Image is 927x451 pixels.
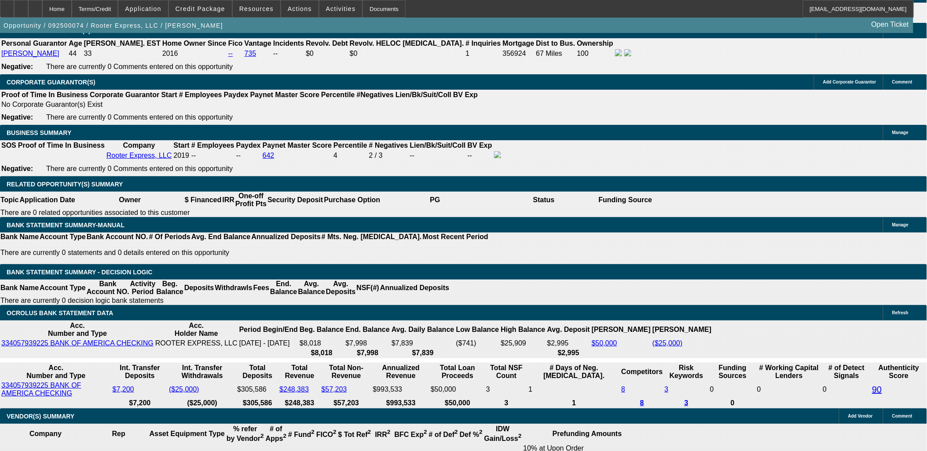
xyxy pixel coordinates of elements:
[757,386,761,393] span: 0
[1,100,482,109] td: No Corporate Guarantor(s) Exist
[326,5,356,12] span: Activities
[237,381,278,398] td: $305,586
[173,142,189,149] b: Start
[250,91,319,98] b: Paynet Master Score
[169,399,236,407] th: ($25,000)
[288,431,315,438] b: # Fund
[1,141,17,150] th: SOS
[46,63,233,70] span: There are currently 0 Comments entered on this opportunity
[316,431,337,438] b: FICO
[349,49,465,58] td: $0
[410,142,466,149] b: Lien/Bk/Suit/Coll
[112,399,168,407] th: $7,200
[299,349,344,357] th: $8,018
[7,129,71,136] span: BUSINESS SUMMARY
[345,349,390,357] th: $7,998
[369,152,408,160] div: 2 / 3
[892,222,909,227] span: Manage
[640,399,644,407] a: 8
[260,433,264,440] sup: 2
[396,91,451,98] b: Lien/Bk/Suit/Coll
[591,321,651,338] th: [PERSON_NAME]
[69,40,82,47] b: Age
[321,91,355,98] b: Percentile
[664,364,709,380] th: Risk Keywords
[162,50,178,57] span: 2016
[169,364,236,380] th: Int. Transfer Withdrawals
[118,0,168,17] button: Application
[191,142,234,149] b: # Employees
[710,399,756,407] th: 0
[1,113,33,121] b: Negative:
[424,429,427,436] sup: 2
[86,280,130,296] th: Bank Account NO.
[892,310,909,315] span: Refresh
[90,91,159,98] b: Corporate Guarantor
[239,339,298,348] td: [DATE] - [DATE]
[112,364,168,380] th: Int. Transfer Deposits
[321,233,422,241] th: # Mts. Neg. [MEDICAL_DATA].
[228,40,243,47] b: Fico
[239,321,298,338] th: Period Begin/End
[1,364,111,380] th: Acc. Number and Type
[279,386,309,393] a: $248,383
[299,339,344,348] td: $8,018
[239,5,274,12] span: Resources
[7,79,95,86] span: CORPORATE GUARANTOR(S)
[214,280,253,296] th: Withdrawls
[373,364,430,380] th: Annualized Revenue
[338,431,371,438] b: $ Tot Ref
[528,381,620,398] td: 1
[281,0,319,17] button: Actions
[173,151,190,160] td: 2019
[228,50,233,57] a: --
[553,430,622,437] b: Prefunding Amounts
[39,280,86,296] th: Account Type
[333,152,367,160] div: 4
[305,49,348,58] td: $0
[479,429,482,436] sup: 2
[621,364,663,380] th: Competitors
[410,151,466,160] td: --
[1,165,33,172] b: Negative:
[598,192,653,208] th: Funding Source
[179,91,222,98] b: # Employees
[456,339,500,348] td: ($741)
[536,49,576,58] td: 67 Miles
[123,142,155,149] b: Company
[872,385,882,394] a: 90
[18,141,105,150] th: Proof of Time In Business
[283,433,286,440] sup: 2
[822,364,871,380] th: # of Detect Signals
[373,386,429,393] div: $993,533
[868,17,912,32] a: Open Ticket
[387,429,390,436] sup: 2
[76,192,184,208] th: Owner
[224,91,249,98] b: Paydex
[465,49,501,58] td: 1
[710,364,756,380] th: Funding Sources
[245,50,256,57] a: 735
[547,339,590,348] td: $2,995
[333,142,367,149] b: Percentile
[892,80,912,84] span: Comment
[306,40,348,47] b: Revolv. Debt
[665,386,669,393] a: 3
[430,381,485,398] td: $50,000
[1,63,33,70] b: Negative:
[156,280,183,296] th: Beg. Balance
[375,431,390,438] b: IRR
[395,431,427,438] b: BFC Exp
[319,0,363,17] button: Activities
[547,349,590,357] th: $2,995
[350,40,464,47] b: Revolv. HELOC [MEDICAL_DATA].
[577,40,613,47] b: Ownership
[892,414,912,418] span: Comment
[169,0,232,17] button: Credit Package
[162,40,227,47] b: Home Owner Since
[236,142,261,149] b: Paydex
[1,40,67,47] b: Personal Guarantor
[270,280,297,296] th: End. Balance
[547,321,590,338] th: Avg. Deposit
[518,433,521,440] sup: 2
